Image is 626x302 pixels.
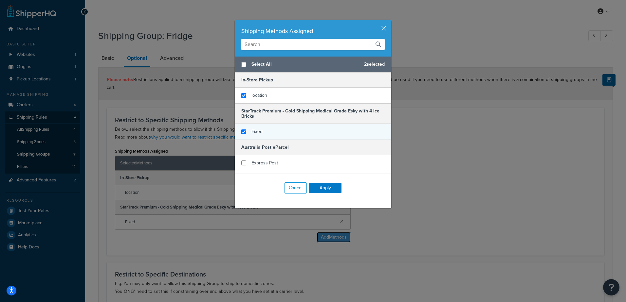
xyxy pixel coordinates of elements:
[26,39,59,43] div: Domain Overview
[251,60,359,69] span: Select All
[241,39,385,50] input: Search
[251,159,278,166] span: Express Post
[19,38,24,43] img: tab_domain_overview_orange.svg
[73,39,108,43] div: Keywords by Traffic
[10,10,16,16] img: logo_orange.svg
[235,73,391,88] h5: In-Store Pickup
[235,103,391,124] h5: StarTrack Premium - Cold Shipping Medical Grade Esky with 4 Ice Bricks
[309,183,341,193] button: Apply
[10,17,16,22] img: website_grey.svg
[66,38,71,43] img: tab_keywords_by_traffic_grey.svg
[235,57,391,73] div: 2 selected
[251,92,267,99] span: location
[17,17,72,22] div: Domain: [DOMAIN_NAME]
[241,26,385,36] div: Shipping Methods Assigned
[285,182,307,193] button: Cancel
[235,140,391,155] h5: Australia Post eParcel
[251,128,263,135] span: Fixed
[18,10,32,16] div: v 4.0.25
